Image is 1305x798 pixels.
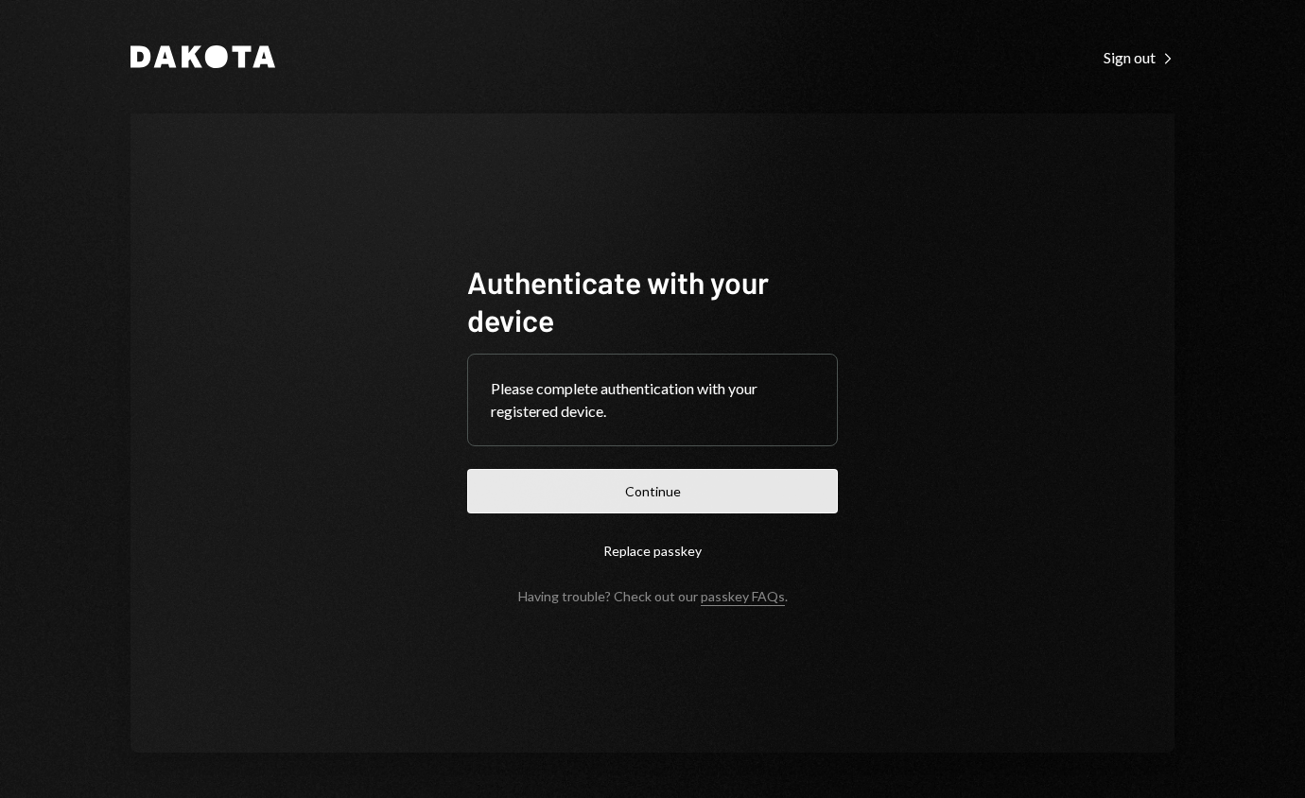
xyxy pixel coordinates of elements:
a: passkey FAQs [701,588,785,606]
button: Continue [467,469,838,513]
button: Replace passkey [467,529,838,573]
a: Sign out [1104,46,1174,67]
div: Having trouble? Check out our . [518,588,788,604]
div: Sign out [1104,48,1174,67]
h1: Authenticate with your device [467,263,838,338]
div: Please complete authentication with your registered device. [491,377,814,423]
